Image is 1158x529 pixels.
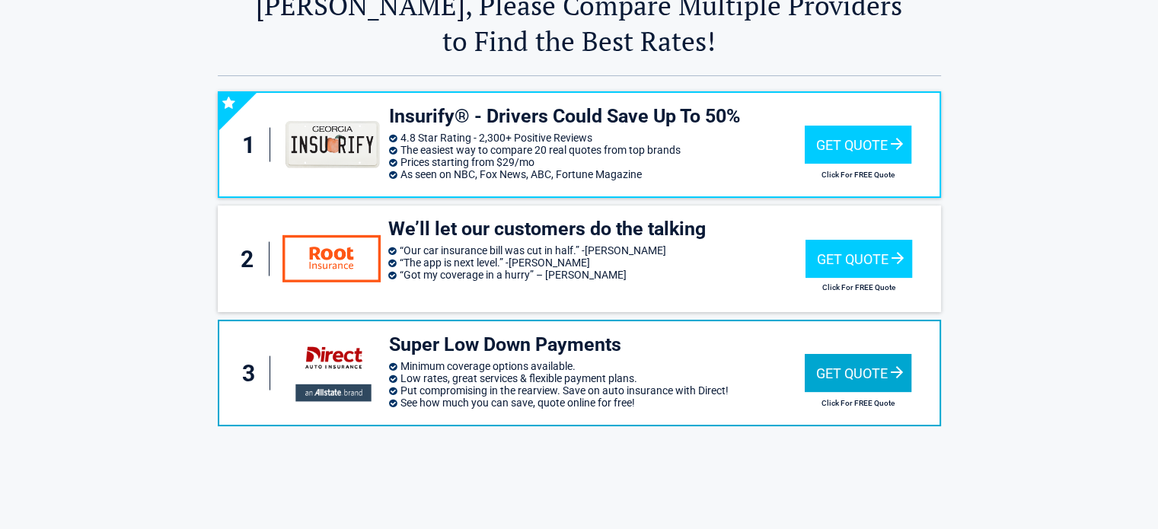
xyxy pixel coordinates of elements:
[805,170,911,179] h2: Click For FREE Quote
[389,168,805,180] li: As seen on NBC, Fox News, ABC, Fortune Magazine
[234,356,271,390] div: 3
[233,242,270,276] div: 2
[388,244,805,257] li: “Our car insurance bill was cut in half.” -[PERSON_NAME]
[388,257,805,269] li: “The app is next level.” -[PERSON_NAME]
[389,144,805,156] li: The easiest way to compare 20 real quotes from top brands
[389,397,805,409] li: See how much you can save, quote online for free!
[805,354,911,392] div: Get Quote
[805,283,912,292] h2: Click For FREE Quote
[389,384,805,397] li: Put compromising in the rearview. Save on auto insurance with Direct!
[283,121,381,168] img: insurify's logo
[805,240,912,278] div: Get Quote
[389,372,805,384] li: Low rates, great services & flexible payment plans.
[283,335,381,410] img: directauto's logo
[389,156,805,168] li: Prices starting from $29/mo
[389,333,805,358] h3: Super Low Down Payments
[389,132,805,144] li: 4.8 Star Rating - 2,300+ Positive Reviews
[388,217,805,242] h3: We’ll let our customers do the talking
[388,269,805,281] li: “Got my coverage in a hurry” – [PERSON_NAME]
[234,128,271,162] div: 1
[282,235,381,282] img: root's logo
[389,360,805,372] li: Minimum coverage options available.
[389,104,805,129] h3: Insurify® - Drivers Could Save Up To 50%
[805,399,911,407] h2: Click For FREE Quote
[805,126,911,164] div: Get Quote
